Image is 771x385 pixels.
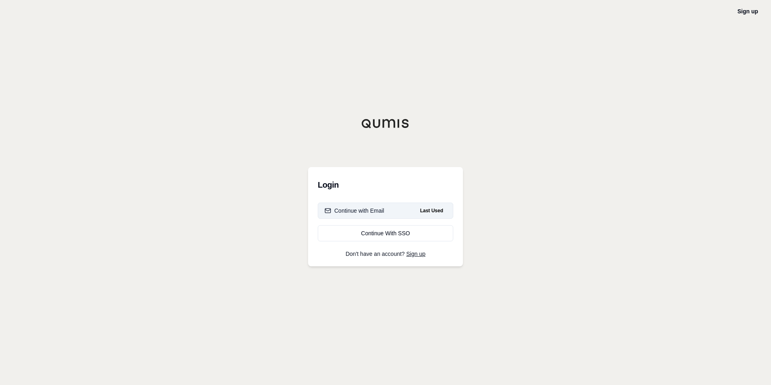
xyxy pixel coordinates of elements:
[738,8,758,15] a: Sign up
[325,229,446,237] div: Continue With SSO
[318,225,453,241] a: Continue With SSO
[417,206,446,216] span: Last Used
[318,203,453,219] button: Continue with EmailLast Used
[325,207,384,215] div: Continue with Email
[318,177,453,193] h3: Login
[318,251,453,257] p: Don't have an account?
[361,119,410,128] img: Qumis
[406,251,425,257] a: Sign up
